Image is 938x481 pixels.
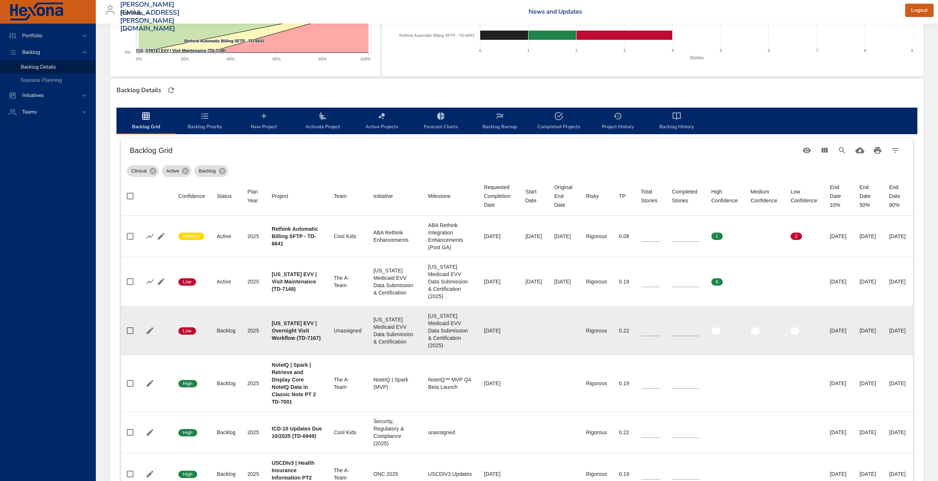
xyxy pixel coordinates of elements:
span: Active [162,167,184,175]
div: [DATE] [525,278,542,285]
div: Sort [791,187,818,205]
div: [DATE] [859,327,877,334]
text: Stories [690,55,704,60]
div: Backlog [217,380,236,387]
div: End Date 10% [830,183,847,209]
span: 8 [711,279,723,285]
div: [DATE] [830,429,847,436]
div: Status [217,192,232,201]
div: 2025 [247,233,260,240]
div: Confidence [178,192,205,201]
div: 2025 [247,470,260,478]
text: 40% [227,57,235,61]
div: [DATE] [859,429,877,436]
div: Cool Kids [334,233,362,240]
span: Forecast Charts [416,112,466,131]
div: [DATE] [830,327,847,334]
div: [DATE] [484,233,513,240]
span: Team [334,192,362,201]
span: 0 [751,279,762,285]
div: [US_STATE] Medicaid EVV Data Submission & Certification [373,267,416,296]
span: Backlog Priority [180,112,230,131]
div: 0.22 [619,429,629,436]
span: Project [272,192,322,201]
div: Sort [217,192,232,201]
div: Medium Confidence [751,187,779,205]
div: ONC 2025 [373,470,416,478]
span: Start Date [525,187,542,205]
div: Requested Completion Date [484,183,513,209]
div: [DATE] [859,233,877,240]
div: End Date 90% [889,183,907,209]
b: Rethink Automatic Billing SFTP - TD-6641 [272,226,318,247]
div: [DATE] [889,278,907,285]
b: [US_STATE] EVV | Visit Maintenance (TD-7148) [272,271,317,292]
span: 0 [791,279,802,285]
span: Low Confidence [791,187,818,205]
span: Backlog Burnup [475,112,525,131]
text: 60% [272,57,280,61]
div: [DATE] [830,278,847,285]
div: Table Toolbar [121,139,913,162]
text: 4 [672,48,674,53]
div: [DATE] [859,278,877,285]
button: Edit Project Details [144,427,156,438]
div: Backlog [194,165,228,177]
div: Active [217,233,236,240]
button: Refresh Page [165,85,177,96]
div: Sort [484,183,513,209]
text: [US_STATE] EVV | Visit Maintenance (TD-7148) [136,48,226,53]
div: [DATE] [889,470,907,478]
div: Completed Stories [672,187,700,205]
span: Backlog Details [21,63,56,70]
div: Rigorous [586,327,607,334]
div: 2025 [247,327,260,334]
span: Milestone [428,192,472,201]
span: Portfolio [16,32,48,39]
text: 9 [911,48,913,53]
div: Sort [619,192,625,201]
text: 0 [479,48,481,53]
div: [DATE] [889,380,907,387]
div: Security, Regulatory & Compliance (2025) [373,418,416,447]
button: Edit Project Details [144,378,156,389]
span: Low [178,328,196,334]
div: [DATE] [859,470,877,478]
span: Teams [16,108,43,115]
div: [DATE] [830,470,847,478]
text: 3 [624,48,626,53]
div: [DATE] [889,327,907,334]
div: Sort [272,192,288,201]
div: Sort [525,187,542,205]
div: 2025 [247,429,260,436]
span: High Confidence [711,187,739,205]
div: Active [162,165,191,177]
div: [US_STATE] Medicaid EVV Data Submission & Certification (2025) [428,263,472,300]
div: USCDIV3 Updates [428,470,472,478]
span: Logout [911,6,928,15]
div: [DATE] [484,278,513,285]
button: Search [833,142,851,159]
div: Sort [641,187,660,205]
div: Milestone [428,192,450,201]
h6: Backlog Grid [130,144,798,156]
text: 80% [318,57,327,61]
div: Clinical [127,165,159,177]
span: Total Stories [641,187,660,205]
span: Medium [178,233,204,240]
h3: [PERSON_NAME][EMAIL_ADDRESS][PERSON_NAME][DOMAIN_NAME] [120,1,179,32]
div: ABA Rethink Integration Enhancements (Post GA) [428,222,472,251]
span: 1 [711,233,723,240]
text: 1 [527,48,530,53]
button: View Columns [816,142,833,159]
img: Hexona [9,3,64,21]
div: Team [334,192,347,201]
span: Active Projects [357,112,407,131]
div: Sort [247,187,260,205]
div: Sort [751,187,779,205]
div: Rigorous [586,233,607,240]
span: High [178,429,197,436]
